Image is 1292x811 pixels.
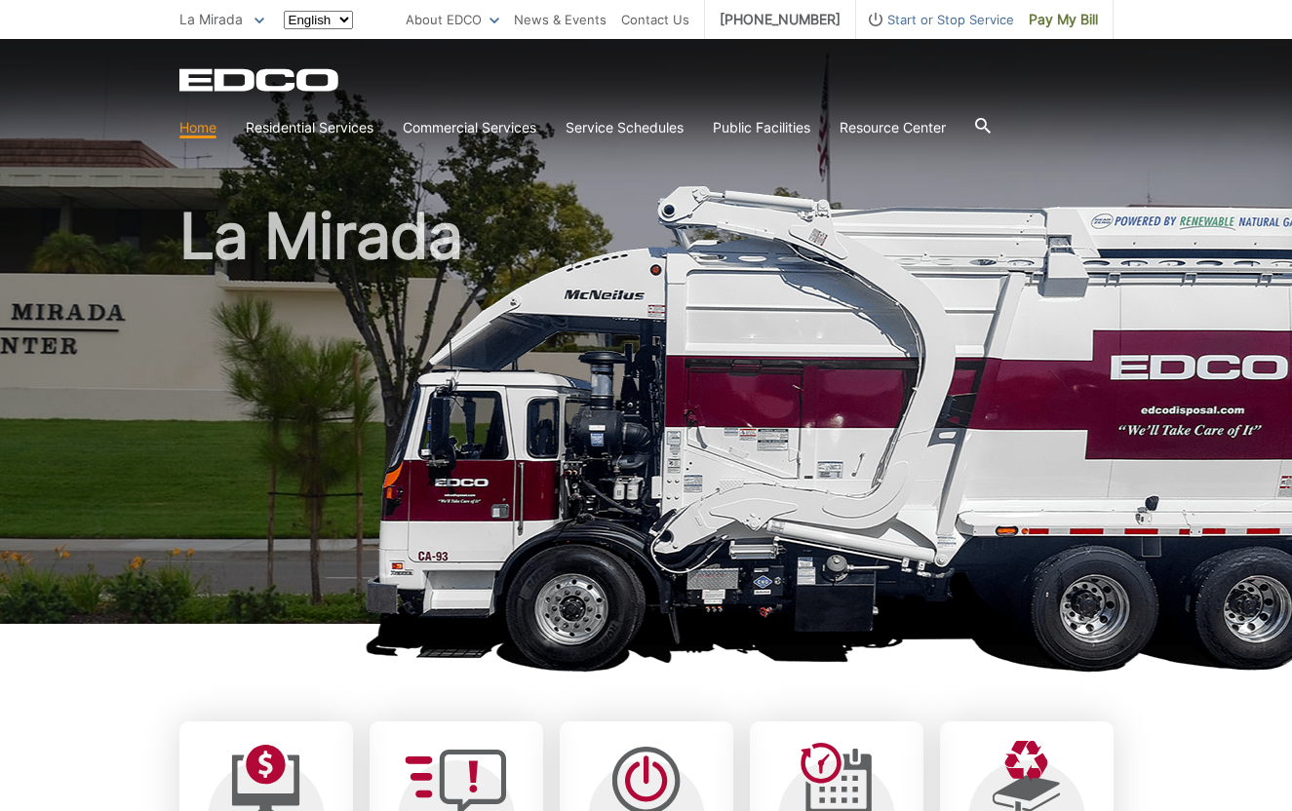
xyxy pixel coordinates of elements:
[179,11,243,27] span: La Mirada
[246,117,373,138] a: Residential Services
[403,117,536,138] a: Commercial Services
[840,117,946,138] a: Resource Center
[179,205,1114,633] h1: La Mirada
[179,117,216,138] a: Home
[284,11,353,29] select: Select a language
[514,9,607,30] a: News & Events
[179,68,341,92] a: EDCD logo. Return to the homepage.
[406,9,499,30] a: About EDCO
[621,9,689,30] a: Contact Us
[1029,9,1098,30] span: Pay My Bill
[566,117,684,138] a: Service Schedules
[713,117,810,138] a: Public Facilities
